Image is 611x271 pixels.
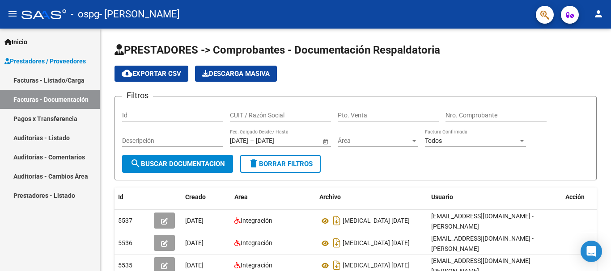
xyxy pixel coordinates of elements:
[122,89,153,102] h3: Filtros
[241,262,272,269] span: Integración
[185,217,204,224] span: [DATE]
[71,4,99,24] span: - ospg
[7,8,18,19] mat-icon: menu
[343,240,410,247] span: [MEDICAL_DATA] [DATE]
[343,262,410,269] span: [MEDICAL_DATA] [DATE]
[130,158,141,169] mat-icon: search
[431,213,534,230] span: [EMAIL_ADDRESS][DOMAIN_NAME] - [PERSON_NAME]
[185,193,206,200] span: Creado
[99,4,180,24] span: - [PERSON_NAME]
[4,56,86,66] span: Prestadores / Proveedores
[130,160,225,168] span: Buscar Documentacion
[428,188,562,207] datatable-header-cell: Usuario
[431,235,534,252] span: [EMAIL_ADDRESS][DOMAIN_NAME] - [PERSON_NAME]
[115,188,150,207] datatable-header-cell: Id
[425,137,442,144] span: Todos
[195,66,277,82] button: Descarga Masiva
[240,155,321,173] button: Borrar Filtros
[321,137,330,146] button: Open calendar
[241,217,272,224] span: Integración
[316,188,428,207] datatable-header-cell: Archivo
[230,137,248,145] input: Fecha inicio
[115,44,440,56] span: PRESTADORES -> Comprobantes - Documentación Respaldatoria
[118,193,123,200] span: Id
[319,193,341,200] span: Archivo
[331,213,343,228] i: Descargar documento
[185,239,204,246] span: [DATE]
[431,193,453,200] span: Usuario
[331,236,343,250] i: Descargar documento
[182,188,231,207] datatable-header-cell: Creado
[250,137,254,145] span: –
[185,262,204,269] span: [DATE]
[4,37,27,47] span: Inicio
[118,262,132,269] span: 5535
[118,239,132,246] span: 5536
[115,66,188,82] button: Exportar CSV
[248,158,259,169] mat-icon: delete
[593,8,604,19] mat-icon: person
[234,193,248,200] span: Area
[118,217,132,224] span: 5537
[122,70,181,78] span: Exportar CSV
[122,155,233,173] button: Buscar Documentacion
[241,239,272,246] span: Integración
[195,66,277,82] app-download-masive: Descarga masiva de comprobantes (adjuntos)
[565,193,585,200] span: Acción
[343,217,410,225] span: [MEDICAL_DATA] [DATE]
[202,70,270,78] span: Descarga Masiva
[338,137,410,145] span: Área
[231,188,316,207] datatable-header-cell: Area
[248,160,313,168] span: Borrar Filtros
[581,241,602,262] div: Open Intercom Messenger
[122,68,132,79] mat-icon: cloud_download
[562,188,607,207] datatable-header-cell: Acción
[256,137,300,145] input: Fecha fin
